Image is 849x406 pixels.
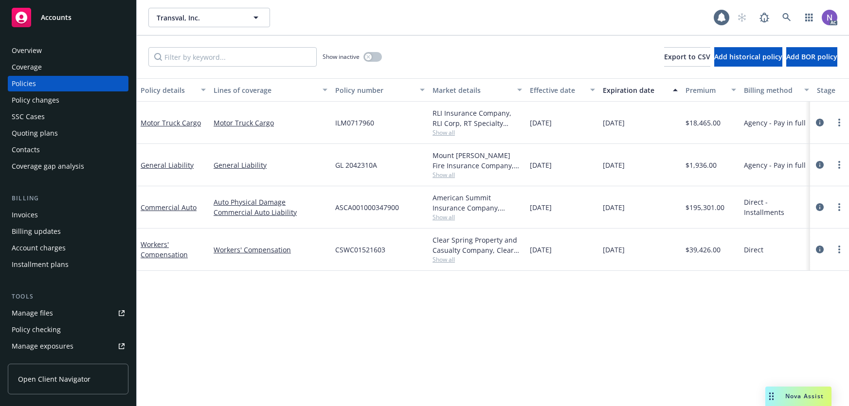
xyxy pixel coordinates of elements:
[433,255,522,264] span: Show all
[526,78,599,102] button: Effective date
[214,160,327,170] a: General Liability
[433,128,522,137] span: Show all
[214,118,327,128] a: Motor Truck Cargo
[12,109,45,124] div: SSC Cases
[8,224,128,239] a: Billing updates
[8,240,128,256] a: Account charges
[335,245,385,255] span: CSWC01521603
[786,47,837,67] button: Add BOR policy
[664,47,710,67] button: Export to CSV
[433,150,522,171] div: Mount [PERSON_NAME] Fire Insurance Company, USLI, RT Specialty Insurance Services, LLC (RSG Speci...
[682,78,740,102] button: Premium
[433,235,522,255] div: Clear Spring Property and Casualty Company, Clear Spring Property and Casualty Company, Paragon I...
[12,43,42,58] div: Overview
[433,85,511,95] div: Market details
[12,305,53,321] div: Manage files
[744,160,806,170] span: Agency - Pay in full
[599,78,682,102] button: Expiration date
[744,197,809,217] span: Direct - Installments
[12,207,38,223] div: Invoices
[686,118,721,128] span: $18,465.00
[12,125,58,141] div: Quoting plans
[603,160,625,170] span: [DATE]
[530,202,552,212] span: [DATE]
[814,244,826,255] a: circleInformation
[744,118,806,128] span: Agency - Pay in full
[433,171,522,179] span: Show all
[603,118,625,128] span: [DATE]
[141,160,194,170] a: General Liability
[603,202,625,212] span: [DATE]
[686,85,725,95] div: Premium
[429,78,526,102] button: Market details
[686,160,717,170] span: $1,936.00
[8,322,128,337] a: Policy checking
[12,142,40,158] div: Contacts
[603,245,625,255] span: [DATE]
[755,8,774,27] a: Report a Bug
[214,207,327,217] a: Commercial Auto Liability
[530,245,552,255] span: [DATE]
[141,203,197,212] a: Commercial Auto
[822,10,837,25] img: photo
[141,118,201,127] a: Motor Truck Cargo
[335,118,374,128] span: ILM0717960
[12,59,42,75] div: Coverage
[8,338,128,354] a: Manage exposures
[714,47,782,67] button: Add historical policy
[8,355,128,371] a: Manage certificates
[12,92,59,108] div: Policy changes
[12,355,75,371] div: Manage certificates
[786,52,837,61] span: Add BOR policy
[137,78,210,102] button: Policy details
[148,8,270,27] button: Transval, Inc.
[12,257,69,272] div: Installment plans
[12,159,84,174] div: Coverage gap analysis
[530,118,552,128] span: [DATE]
[433,213,522,221] span: Show all
[686,202,724,212] span: $195,301.00
[732,8,752,27] a: Start snowing
[8,109,128,124] a: SSC Cases
[714,52,782,61] span: Add historical policy
[12,76,36,91] div: Policies
[8,76,128,91] a: Policies
[214,245,327,255] a: Workers' Compensation
[8,305,128,321] a: Manage files
[8,125,128,141] a: Quoting plans
[8,292,128,301] div: Tools
[12,224,61,239] div: Billing updates
[433,108,522,128] div: RLI Insurance Company, RLI Corp, RT Specialty Insurance Services, LLC (RSG Specialty, LLC)
[833,159,845,171] a: more
[530,85,584,95] div: Effective date
[740,78,813,102] button: Billing method
[41,14,72,21] span: Accounts
[323,53,360,61] span: Show inactive
[833,244,845,255] a: more
[214,197,327,207] a: Auto Physical Damage
[686,245,721,255] span: $39,426.00
[18,374,90,384] span: Open Client Navigator
[8,4,128,31] a: Accounts
[664,52,710,61] span: Export to CSV
[214,85,317,95] div: Lines of coverage
[331,78,429,102] button: Policy number
[817,85,847,95] div: Stage
[833,117,845,128] a: more
[12,322,61,337] div: Policy checking
[335,85,414,95] div: Policy number
[8,142,128,158] a: Contacts
[8,92,128,108] a: Policy changes
[814,117,826,128] a: circleInformation
[814,159,826,171] a: circleInformation
[8,59,128,75] a: Coverage
[833,201,845,213] a: more
[335,202,399,212] span: ASCA001000347900
[799,8,819,27] a: Switch app
[785,392,824,400] span: Nova Assist
[12,240,66,256] div: Account charges
[765,387,777,406] div: Drag to move
[765,387,831,406] button: Nova Assist
[12,338,73,354] div: Manage exposures
[777,8,796,27] a: Search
